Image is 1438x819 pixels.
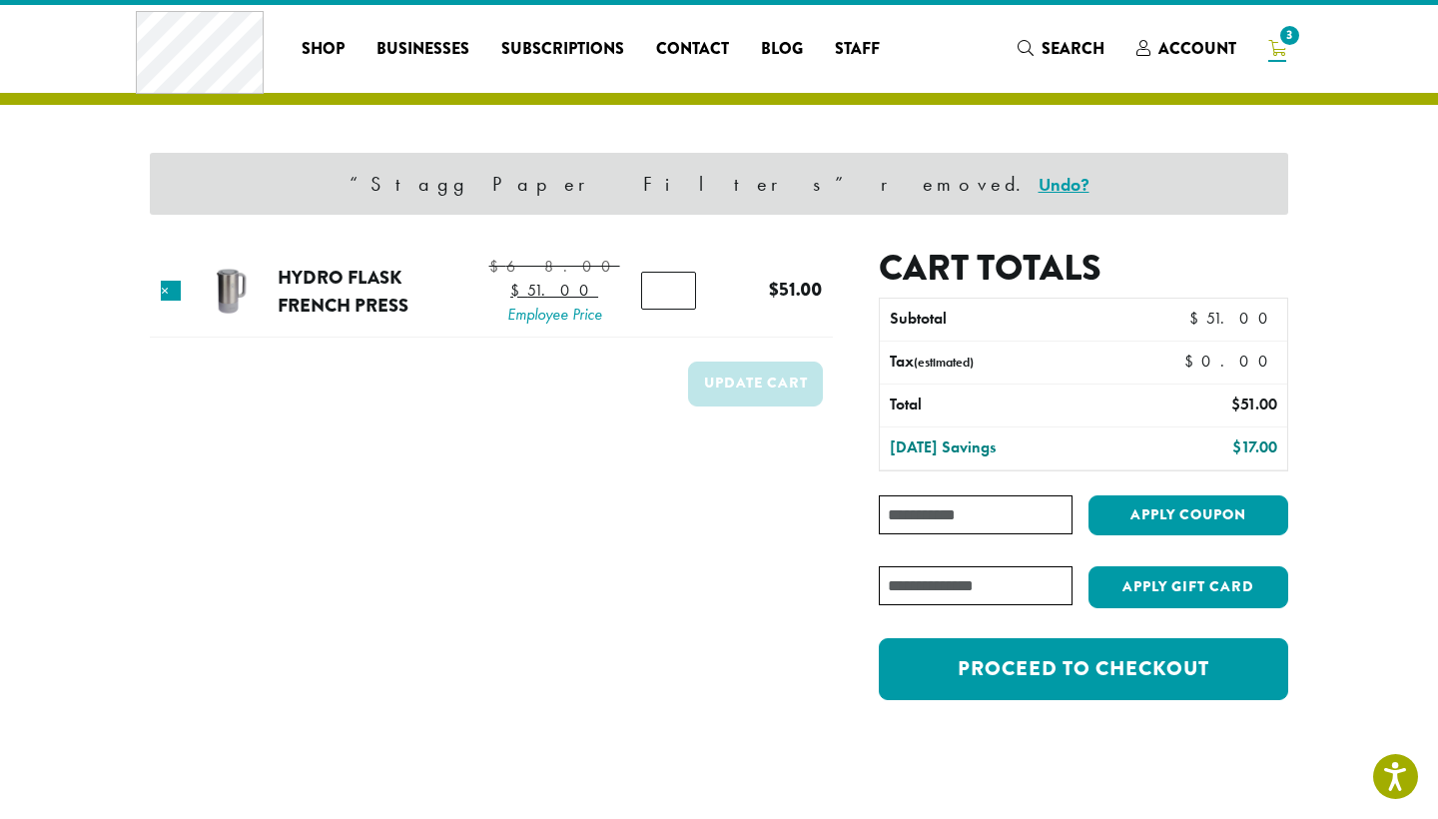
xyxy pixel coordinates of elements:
[150,153,1288,215] div: “Stagg Paper Filters” removed.
[1231,394,1240,414] span: $
[879,247,1288,290] h2: Cart totals
[880,427,1124,469] th: [DATE] Savings
[1088,566,1288,608] button: Apply Gift Card
[510,280,598,301] bdi: 51.00
[501,37,624,62] span: Subscriptions
[880,342,1168,384] th: Tax
[1189,308,1277,329] bdi: 51.00
[1276,22,1303,49] span: 3
[161,281,181,301] a: Remove this item
[510,280,527,301] span: $
[835,37,880,62] span: Staff
[879,638,1288,700] a: Proceed to checkout
[641,272,696,310] input: Product quantity
[1232,436,1277,457] bdi: 17.00
[880,385,1124,426] th: Total
[914,354,974,371] small: (estimated)
[688,362,823,407] button: Update cart
[278,264,408,319] a: Hydro Flask French Press
[1042,37,1104,60] span: Search
[489,256,620,277] bdi: 68.00
[1039,173,1089,196] a: Undo?
[761,37,803,62] span: Blog
[302,37,345,62] span: Shop
[1232,436,1241,457] span: $
[1088,495,1288,536] button: Apply coupon
[1158,37,1236,60] span: Account
[489,256,506,277] span: $
[1231,394,1277,414] bdi: 51.00
[769,276,822,303] bdi: 51.00
[819,33,896,65] a: Staff
[1184,351,1277,372] bdi: 0.00
[656,37,729,62] span: Contact
[880,299,1124,341] th: Subtotal
[1002,32,1120,65] a: Search
[286,33,360,65] a: Shop
[197,259,262,324] img: Hydro Flask French Press
[769,276,779,303] span: $
[1189,308,1206,329] span: $
[376,37,469,62] span: Businesses
[1184,351,1201,372] span: $
[489,303,620,327] span: Employee Price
